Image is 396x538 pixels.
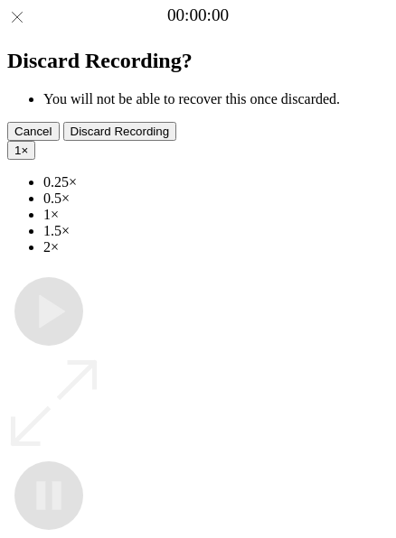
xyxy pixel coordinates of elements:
[43,223,389,239] li: 1.5×
[14,144,21,157] span: 1
[43,174,389,190] li: 0.25×
[7,141,35,160] button: 1×
[43,239,389,255] li: 2×
[167,5,229,25] a: 00:00:00
[63,122,177,141] button: Discard Recording
[43,91,389,107] li: You will not be able to recover this once discarded.
[7,49,389,73] h2: Discard Recording?
[43,190,389,207] li: 0.5×
[7,122,60,141] button: Cancel
[43,207,389,223] li: 1×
